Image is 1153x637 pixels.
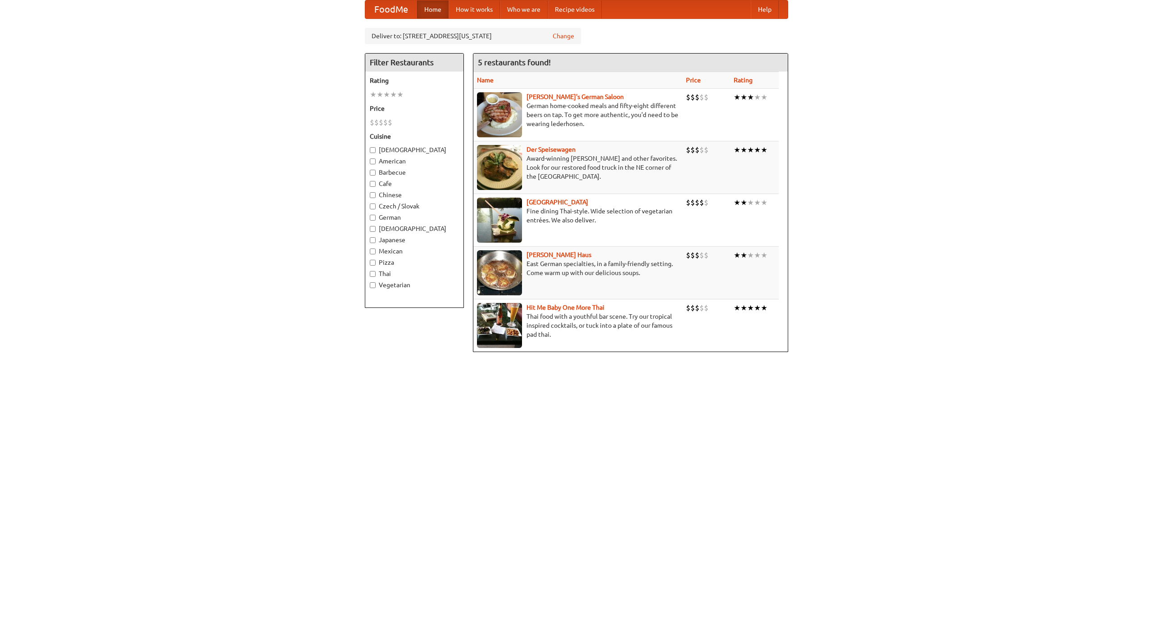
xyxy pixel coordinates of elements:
li: ★ [761,303,767,313]
li: $ [374,117,379,127]
input: Chinese [370,192,376,198]
p: German home-cooked meals and fifty-eight different beers on tap. To get more authentic, you'd nee... [477,101,679,128]
h4: Filter Restaurants [365,54,463,72]
li: ★ [383,90,390,99]
a: [GEOGRAPHIC_DATA] [527,199,588,206]
li: ★ [754,92,761,102]
li: ★ [734,92,740,102]
li: ★ [754,250,761,260]
div: Deliver to: [STREET_ADDRESS][US_STATE] [365,28,581,44]
li: ★ [761,145,767,155]
label: Japanese [370,235,459,244]
h5: Price [370,104,459,113]
li: $ [704,92,708,102]
li: $ [686,303,690,313]
label: Pizza [370,258,459,267]
input: Japanese [370,237,376,243]
li: $ [695,250,699,260]
li: ★ [747,250,754,260]
a: How it works [449,0,500,18]
li: ★ [740,92,747,102]
li: ★ [734,145,740,155]
li: ★ [734,250,740,260]
li: $ [686,92,690,102]
label: German [370,213,459,222]
img: satay.jpg [477,198,522,243]
li: $ [699,250,704,260]
input: Vegetarian [370,282,376,288]
li: $ [695,145,699,155]
input: Czech / Slovak [370,203,376,209]
img: babythai.jpg [477,303,522,348]
input: Barbecue [370,170,376,176]
label: Chinese [370,190,459,199]
li: ★ [754,303,761,313]
li: $ [686,250,690,260]
li: $ [704,303,708,313]
li: ★ [390,90,397,99]
input: Cafe [370,181,376,187]
label: Barbecue [370,168,459,177]
a: Hit Me Baby One More Thai [527,304,604,311]
li: $ [695,92,699,102]
a: [PERSON_NAME] Haus [527,251,591,258]
a: FoodMe [365,0,417,18]
li: $ [370,117,374,127]
input: Mexican [370,248,376,254]
li: ★ [740,250,747,260]
li: $ [690,145,695,155]
li: $ [704,250,708,260]
img: speisewagen.jpg [477,145,522,190]
li: $ [704,145,708,155]
input: Pizza [370,260,376,266]
li: ★ [734,303,740,313]
li: ★ [397,90,404,99]
li: $ [383,117,388,127]
li: ★ [761,198,767,208]
p: Award-winning [PERSON_NAME] and other favorites. Look for our restored food truck in the NE corne... [477,154,679,181]
a: [PERSON_NAME]'s German Saloon [527,93,624,100]
img: kohlhaus.jpg [477,250,522,295]
li: ★ [740,145,747,155]
li: $ [704,198,708,208]
a: Price [686,77,701,84]
li: $ [388,117,392,127]
li: $ [699,92,704,102]
li: $ [690,303,695,313]
label: [DEMOGRAPHIC_DATA] [370,145,459,154]
li: ★ [740,198,747,208]
li: ★ [754,145,761,155]
a: Der Speisewagen [527,146,576,153]
label: [DEMOGRAPHIC_DATA] [370,224,459,233]
a: Name [477,77,494,84]
li: $ [379,117,383,127]
ng-pluralize: 5 restaurants found! [478,58,551,67]
li: $ [690,198,695,208]
li: $ [686,198,690,208]
li: ★ [747,198,754,208]
input: American [370,158,376,164]
li: $ [690,92,695,102]
a: Change [553,32,574,41]
li: ★ [747,92,754,102]
label: American [370,157,459,166]
input: [DEMOGRAPHIC_DATA] [370,226,376,232]
li: ★ [747,303,754,313]
li: $ [690,250,695,260]
h5: Cuisine [370,132,459,141]
input: [DEMOGRAPHIC_DATA] [370,147,376,153]
p: Thai food with a youthful bar scene. Try our tropical inspired cocktails, or tuck into a plate of... [477,312,679,339]
a: Home [417,0,449,18]
a: Help [751,0,779,18]
li: ★ [761,92,767,102]
img: esthers.jpg [477,92,522,137]
label: Vegetarian [370,280,459,289]
input: German [370,215,376,221]
label: Mexican [370,247,459,256]
input: Thai [370,271,376,277]
li: $ [686,145,690,155]
label: Cafe [370,179,459,188]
